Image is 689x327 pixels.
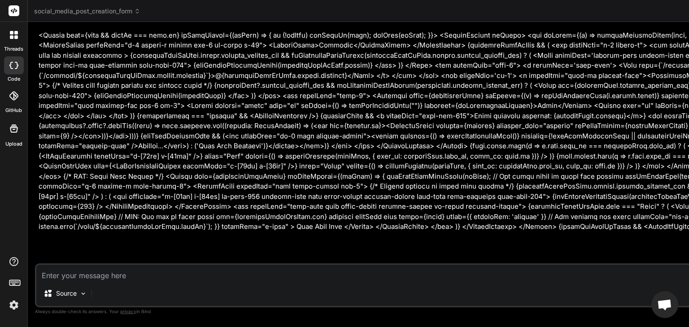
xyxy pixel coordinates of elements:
[79,290,87,297] img: Pick Models
[8,75,20,83] label: code
[4,45,23,53] label: threads
[5,107,22,114] label: GitHub
[56,289,77,298] p: Source
[6,297,22,313] img: settings
[34,7,140,16] span: social_media_post_creation_form
[651,291,678,318] a: Open chat
[5,140,22,148] label: Upload
[120,309,136,314] span: privacy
